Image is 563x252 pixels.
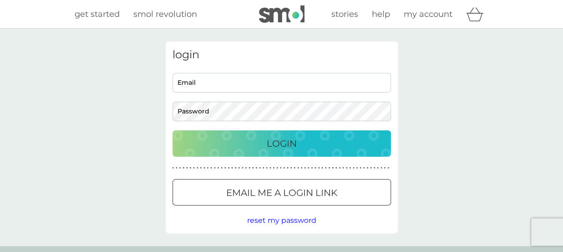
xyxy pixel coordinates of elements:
[331,9,358,19] span: stories
[372,8,390,21] a: help
[242,166,243,170] p: ●
[304,166,306,170] p: ●
[335,166,337,170] p: ●
[380,166,382,170] p: ●
[329,166,330,170] p: ●
[238,166,240,170] p: ●
[200,166,202,170] p: ●
[231,166,233,170] p: ●
[247,215,316,226] button: reset my password
[224,166,226,170] p: ●
[384,166,386,170] p: ●
[197,166,198,170] p: ●
[353,166,355,170] p: ●
[269,166,271,170] p: ●
[404,8,452,21] a: my account
[193,166,195,170] p: ●
[287,166,289,170] p: ●
[259,5,304,23] img: smol
[273,166,275,170] p: ●
[176,166,178,170] p: ●
[214,166,216,170] p: ●
[133,9,197,19] span: smol revolution
[370,166,372,170] p: ●
[75,8,120,21] a: get started
[172,48,391,62] h3: login
[210,166,212,170] p: ●
[374,166,375,170] p: ●
[228,166,230,170] p: ●
[346,166,348,170] p: ●
[252,166,254,170] p: ●
[247,216,316,225] span: reset my password
[294,166,295,170] p: ●
[280,166,282,170] p: ●
[342,166,344,170] p: ●
[297,166,299,170] p: ●
[311,166,313,170] p: ●
[332,166,334,170] p: ●
[301,166,303,170] p: ●
[186,166,188,170] p: ●
[325,166,327,170] p: ●
[321,166,323,170] p: ●
[331,8,358,21] a: stories
[367,166,369,170] p: ●
[218,166,219,170] p: ●
[172,166,174,170] p: ●
[267,136,297,151] p: Login
[387,166,389,170] p: ●
[356,166,358,170] p: ●
[349,166,351,170] p: ●
[372,9,390,19] span: help
[318,166,320,170] p: ●
[235,166,237,170] p: ●
[259,166,261,170] p: ●
[172,130,391,157] button: Login
[179,166,181,170] p: ●
[245,166,247,170] p: ●
[190,166,192,170] p: ●
[249,166,250,170] p: ●
[226,185,337,200] p: Email me a login link
[377,166,379,170] p: ●
[284,166,285,170] p: ●
[203,166,205,170] p: ●
[404,9,452,19] span: my account
[263,166,264,170] p: ●
[207,166,209,170] p: ●
[339,166,341,170] p: ●
[133,8,197,21] a: smol revolution
[183,166,184,170] p: ●
[221,166,223,170] p: ●
[256,166,258,170] p: ●
[314,166,316,170] p: ●
[266,166,268,170] p: ●
[276,166,278,170] p: ●
[466,5,489,23] div: basket
[308,166,309,170] p: ●
[290,166,292,170] p: ●
[363,166,365,170] p: ●
[75,9,120,19] span: get started
[360,166,361,170] p: ●
[172,179,391,206] button: Email me a login link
